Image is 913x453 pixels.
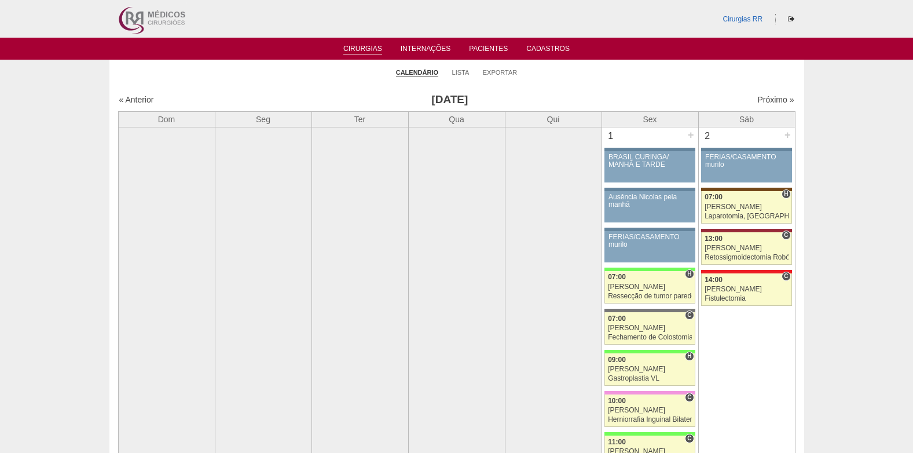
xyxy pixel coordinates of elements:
[401,45,451,56] a: Internações
[604,231,695,262] a: FÉRIAS/CASAMENTO murilo
[119,95,154,104] a: « Anterior
[608,193,691,209] div: Ausência Nicolas pela manhã
[604,271,695,304] a: H 07:00 [PERSON_NAME] Ressecção de tumor parede abdominal pélvica
[608,356,626,364] span: 09:00
[723,15,762,23] a: Cirurgias RR
[685,393,694,402] span: Consultório
[701,151,791,182] a: FÉRIAS/CASAMENTO murilo
[604,309,695,312] div: Key: Santa Catarina
[701,191,791,224] a: H 07:00 [PERSON_NAME] Laparotomia, [GEOGRAPHIC_DATA], Drenagem, Bridas
[604,151,695,182] a: BRASIL CURINGA/ MANHÃ E TARDE
[604,350,695,353] div: Key: Brasil
[604,188,695,191] div: Key: Aviso
[604,312,695,345] a: C 07:00 [PERSON_NAME] Fechamento de Colostomia ou Enterostomia
[608,416,692,423] div: Herniorrafia Inguinal Bilateral
[782,272,790,281] span: Consultório
[608,334,692,341] div: Fechamento de Colostomia ou Enterostomia
[452,68,470,76] a: Lista
[608,366,692,373] div: [PERSON_NAME]
[505,111,602,127] th: Qui
[118,111,215,127] th: Dom
[608,397,626,405] span: 10:00
[604,268,695,271] div: Key: Brasil
[705,154,788,169] div: FÉRIAS/CASAMENTO murilo
[757,95,794,104] a: Próximo »
[705,193,723,201] span: 07:00
[705,286,789,293] div: [PERSON_NAME]
[701,229,791,232] div: Key: Sírio Libanês
[699,127,717,145] div: 2
[311,111,408,127] th: Ter
[343,45,382,54] a: Cirurgias
[705,244,789,252] div: [PERSON_NAME]
[705,276,723,284] span: 14:00
[604,394,695,427] a: C 10:00 [PERSON_NAME] Herniorrafia Inguinal Bilateral
[608,233,691,249] div: FÉRIAS/CASAMENTO murilo
[483,68,518,76] a: Exportar
[705,203,789,211] div: [PERSON_NAME]
[602,127,620,145] div: 1
[604,432,695,436] div: Key: Brasil
[608,438,626,446] span: 11:00
[782,231,790,240] span: Consultório
[705,213,789,220] div: Laparotomia, [GEOGRAPHIC_DATA], Drenagem, Bridas
[608,315,626,323] span: 07:00
[526,45,570,56] a: Cadastros
[701,273,791,306] a: C 14:00 [PERSON_NAME] Fistulectomia
[396,68,438,77] a: Calendário
[604,191,695,222] a: Ausência Nicolas pela manhã
[701,188,791,191] div: Key: Santa Joana
[608,407,692,414] div: [PERSON_NAME]
[685,352,694,361] span: Hospital
[469,45,508,56] a: Pacientes
[602,111,698,127] th: Sex
[701,232,791,265] a: C 13:00 [PERSON_NAME] Retossigmoidectomia Robótica
[281,92,618,108] h3: [DATE]
[685,269,694,279] span: Hospital
[604,353,695,386] a: H 09:00 [PERSON_NAME] Gastroplastia VL
[783,127,793,143] div: +
[215,111,311,127] th: Seg
[685,310,694,320] span: Consultório
[701,270,791,273] div: Key: Assunção
[701,148,791,151] div: Key: Aviso
[604,391,695,394] div: Key: Albert Einstein
[604,148,695,151] div: Key: Aviso
[608,273,626,281] span: 07:00
[685,434,694,443] span: Consultório
[604,228,695,231] div: Key: Aviso
[705,295,789,302] div: Fistulectomia
[608,375,692,382] div: Gastroplastia VL
[408,111,505,127] th: Qua
[698,111,795,127] th: Sáb
[705,235,723,243] span: 13:00
[608,324,692,332] div: [PERSON_NAME]
[705,254,789,261] div: Retossigmoidectomia Robótica
[608,293,692,300] div: Ressecção de tumor parede abdominal pélvica
[608,154,691,169] div: BRASIL CURINGA/ MANHÃ E TARDE
[782,189,790,199] span: Hospital
[608,283,692,291] div: [PERSON_NAME]
[788,16,794,23] i: Sair
[686,127,696,143] div: +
